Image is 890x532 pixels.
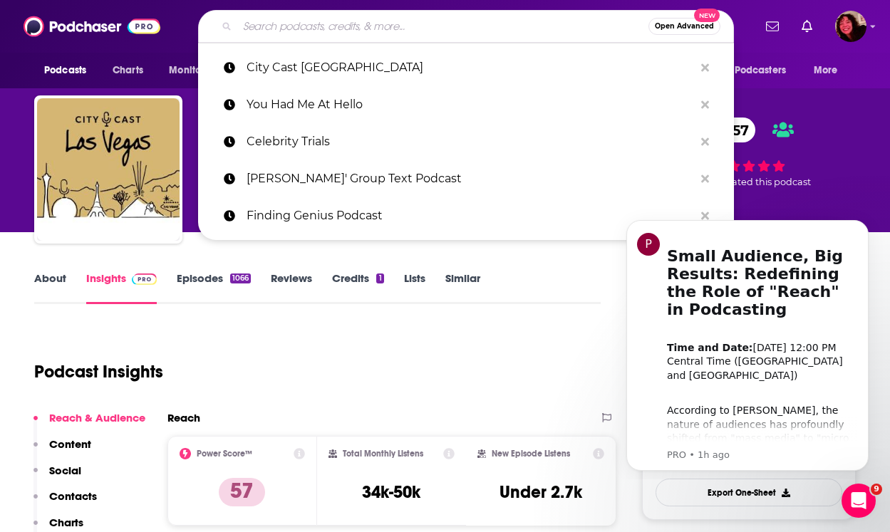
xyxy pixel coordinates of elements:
a: Celebrity Trials [198,123,734,160]
a: Finding Genius Podcast [198,197,734,234]
p: Content [49,437,91,451]
a: Reviews [271,271,312,304]
button: Open AdvancedNew [648,18,720,35]
a: You Had Me At Hello [198,86,734,123]
button: Reach & Audience [33,411,145,437]
img: Podchaser Pro [132,273,157,285]
button: Export One-Sheet [656,479,842,506]
p: City Cast Las Vegas [247,49,694,86]
img: User Profile [835,11,866,42]
div: 1066 [230,273,251,283]
a: InsightsPodchaser Pro [86,271,157,304]
p: Contacts [49,489,97,503]
span: Open Advanced [655,23,714,30]
p: Charts [49,516,83,529]
a: Similar [445,271,480,304]
span: New [694,9,720,22]
h2: Total Monthly Listens [343,449,423,459]
button: open menu [34,57,105,84]
img: Podchaser - Follow, Share and Rate Podcasts [24,13,160,40]
p: Finding Genius Podcast [247,197,694,234]
a: Lists [404,271,425,304]
a: Credits1 [332,271,383,304]
h2: New Episode Listens [492,449,570,459]
a: [PERSON_NAME]' Group Text Podcast [198,160,734,197]
button: Contacts [33,489,97,516]
span: 9 [871,484,882,495]
span: More [814,61,838,80]
p: Melissa Rivers' Group Text Podcast [247,160,694,197]
button: open menu [159,57,238,84]
a: Episodes1066 [177,271,251,304]
iframe: Intercom live chat [842,484,876,518]
h3: 34k-50k [362,481,420,503]
a: Show notifications dropdown [760,14,785,38]
button: open menu [708,57,807,84]
div: Search podcasts, credits, & more... [198,10,734,43]
span: Logged in as Kathryn-Musilek [835,11,866,42]
img: City Cast Las Vegas [37,98,180,241]
a: City Cast [GEOGRAPHIC_DATA] [198,49,734,86]
span: 57 [718,118,756,142]
h1: Podcast Insights [34,361,163,382]
a: Show notifications dropdown [796,14,818,38]
span: Podcasts [44,61,86,80]
p: Celebrity Trials [247,123,694,160]
p: Reach & Audience [49,411,145,424]
a: About [34,271,66,304]
p: Social [49,464,81,477]
span: rated this podcast [728,177,811,187]
button: open menu [804,57,856,84]
p: 57 [219,478,265,506]
h3: Under 2.7k [500,481,582,503]
span: Monitoring [169,61,219,80]
iframe: Intercom notifications message [605,207,890,479]
div: 1 [376,273,383,283]
button: Social [33,464,81,490]
div: 57 1 personrated this podcast [642,108,856,197]
a: Charts [103,57,152,84]
button: Show profile menu [835,11,866,42]
h2: Power Score™ [197,449,252,459]
p: You Had Me At Hello [247,86,694,123]
span: For Podcasters [718,61,786,80]
span: Charts [113,61,143,80]
button: Content [33,437,91,464]
input: Search podcasts, credits, & more... [237,15,648,38]
h2: Reach [167,411,200,424]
